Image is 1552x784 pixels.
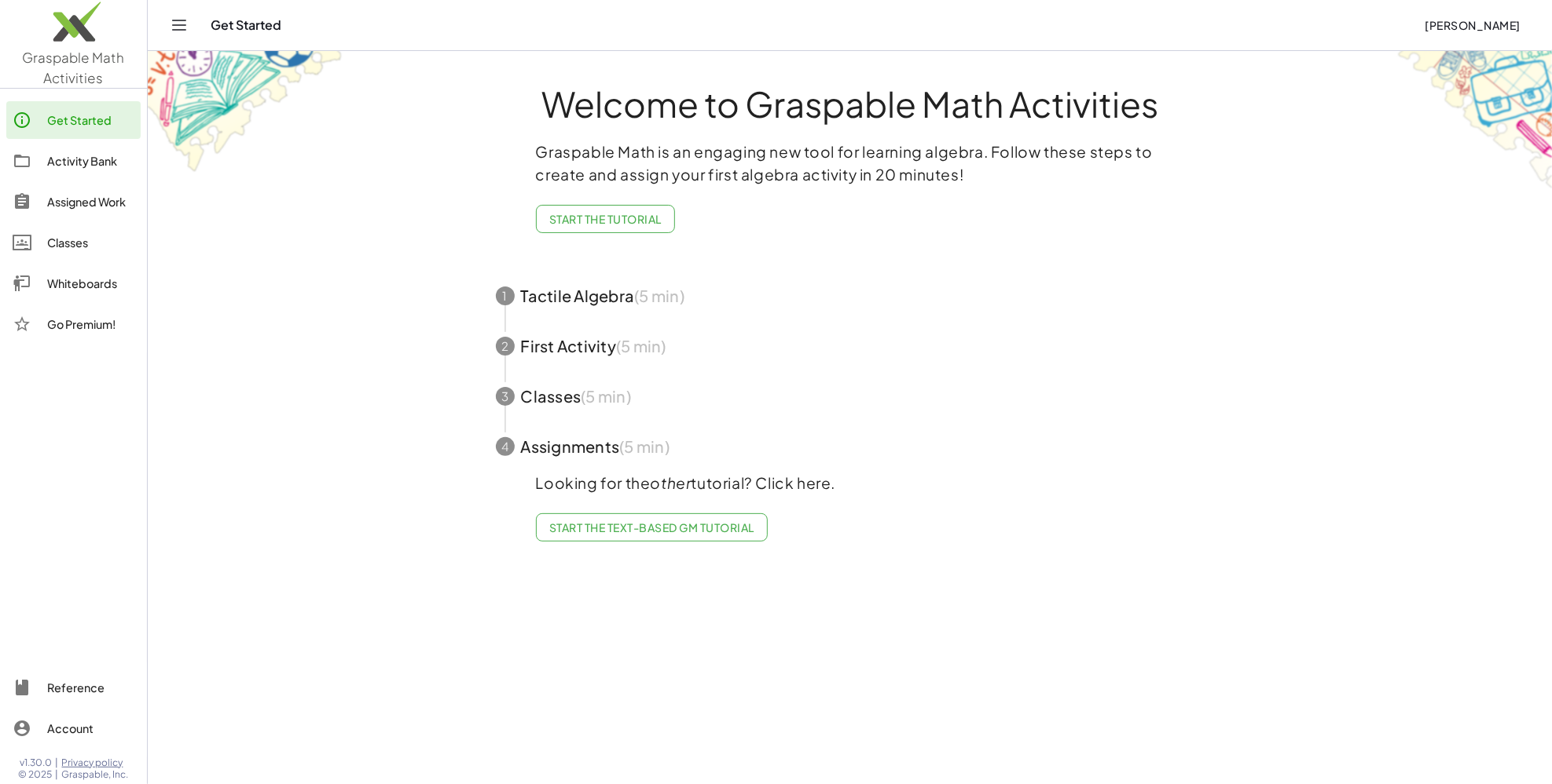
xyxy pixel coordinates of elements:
[56,768,59,781] span: |
[549,520,754,534] span: Start the Text-based GM Tutorial
[167,13,192,38] button: Toggle navigation
[20,757,53,769] span: v1.30.0
[47,192,134,211] div: Assigned Work
[47,233,134,252] div: Classes
[477,321,1224,371] button: 2First Activity(5 min)
[47,315,134,334] div: Go Premium!
[1425,18,1521,32] span: [PERSON_NAME]
[651,473,692,492] em: other
[19,768,53,781] span: © 2025
[47,274,134,293] div: Whiteboards
[6,669,141,706] a: Reference
[6,264,141,302] a: Whiteboards
[477,371,1224,421] button: 3Classes(5 min)
[47,678,134,697] div: Reference
[496,437,515,456] div: 4
[47,111,134,129] div: Get Started
[6,709,141,747] a: Account
[1412,11,1533,39] button: [PERSON_NAME]
[47,151,134,170] div: Activity Bank
[6,183,141,221] a: Assigned Work
[23,49,125,86] span: Graspable Math Activities
[467,86,1234,122] h1: Welcome to Graspable Math Activities
[496,286,515,305] div: 1
[6,224,141,261] a: Classes
[536,140,1165,186] p: Graspable Math is an engaging new tool for learning algebra. Follow these steps to create and ass...
[477,271,1224,321] button: 1Tactile Algebra(5 min)
[6,142,141,180] a: Activity Bank
[477,421,1224,472] button: 4Assignments(5 min)
[6,101,141,139] a: Get Started
[56,757,59,769] span: |
[536,472,1165,494] p: Looking for the tutorial? Click here.
[496,387,515,406] div: 3
[496,337,515,356] div: 2
[62,768,129,781] span: Graspable, Inc.
[536,513,768,542] a: Start the Text-based GM Tutorial
[47,719,134,738] div: Account
[536,205,675,233] button: Start the Tutorial
[62,757,129,769] a: Privacy policy
[549,212,662,226] span: Start the Tutorial
[148,49,344,174] img: get-started-bg-ul-Ceg4j33I.png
